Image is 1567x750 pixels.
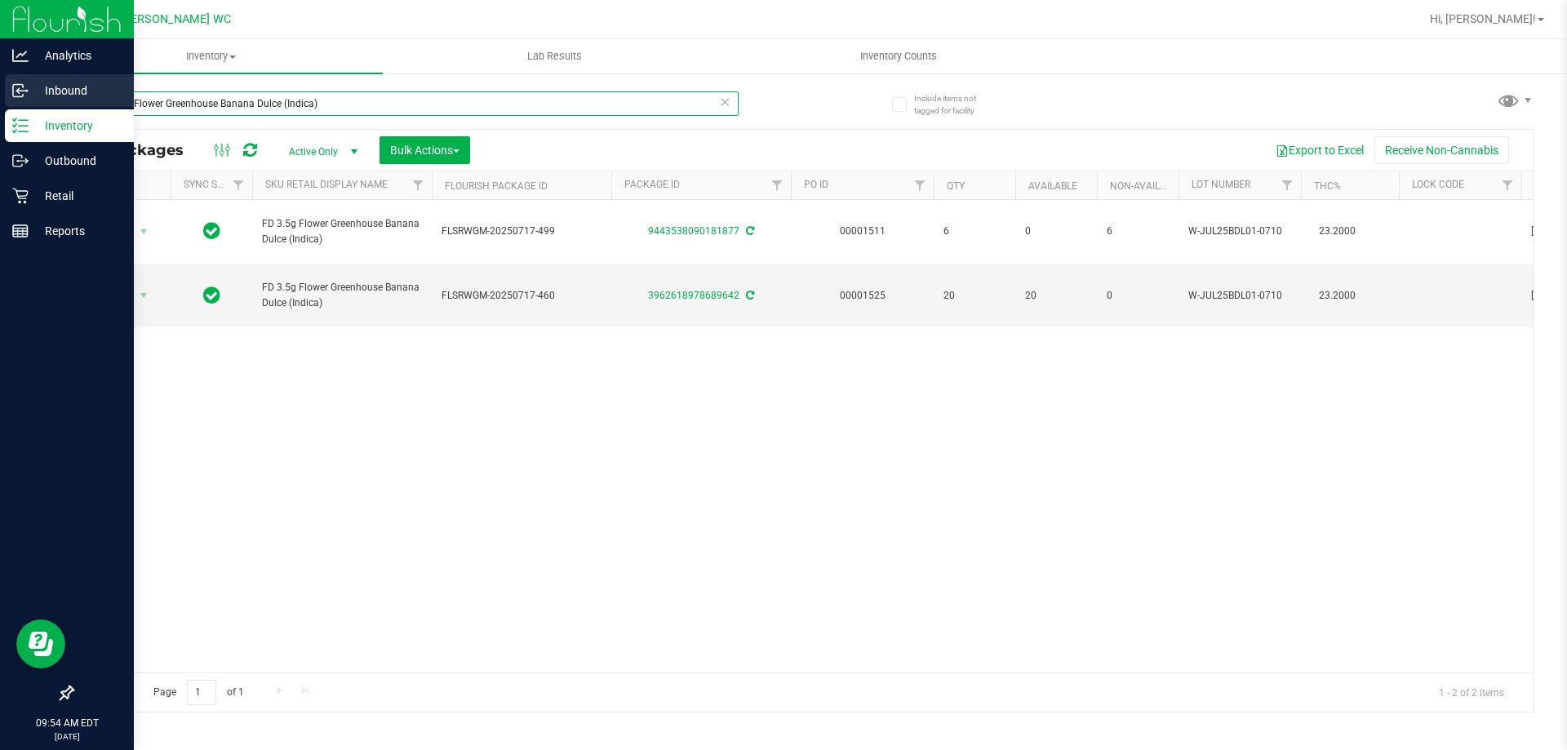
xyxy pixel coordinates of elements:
[203,284,220,307] span: In Sync
[184,179,246,190] a: Sync Status
[380,136,470,164] button: Bulk Actions
[1192,179,1250,190] a: Lot Number
[225,171,252,199] a: Filter
[12,223,29,239] inline-svg: Reports
[405,171,432,199] a: Filter
[840,225,886,237] a: 00001511
[442,288,601,304] span: FLSRWGM-20250717-460
[943,224,1005,239] span: 6
[648,290,739,301] a: 3962618978689642
[804,179,828,190] a: PO ID
[1426,680,1517,704] span: 1 - 2 of 2 items
[390,144,459,157] span: Bulk Actions
[726,39,1070,73] a: Inventory Counts
[102,12,231,26] span: St. [PERSON_NAME] WC
[12,47,29,64] inline-svg: Analytics
[1430,12,1536,25] span: Hi, [PERSON_NAME]!
[1311,284,1364,308] span: 23.2000
[445,180,548,192] a: Flourish Package ID
[1412,179,1464,190] a: Lock Code
[187,680,216,705] input: 1
[1107,288,1169,304] span: 0
[29,81,127,100] p: Inbound
[7,716,127,730] p: 09:54 AM EDT
[907,171,934,199] a: Filter
[744,290,754,301] span: Sync from Compliance System
[914,92,996,117] span: Include items not tagged for facility
[1025,224,1087,239] span: 0
[1374,136,1509,164] button: Receive Non-Cannabis
[1107,224,1169,239] span: 6
[1025,288,1087,304] span: 20
[1314,180,1341,192] a: THC%
[265,179,388,190] a: Sku Retail Display Name
[1311,220,1364,243] span: 23.2000
[947,180,965,192] a: Qty
[1188,288,1291,304] span: W-JUL25BDL01-0710
[29,186,127,206] p: Retail
[16,619,65,668] iframe: Resource center
[383,39,726,73] a: Lab Results
[12,153,29,169] inline-svg: Outbound
[262,280,422,311] span: FD 3.5g Flower Greenhouse Banana Dulce (Indica)
[134,220,154,243] span: select
[29,116,127,135] p: Inventory
[39,39,383,73] a: Inventory
[29,46,127,65] p: Analytics
[1274,171,1301,199] a: Filter
[943,288,1005,304] span: 20
[505,49,604,64] span: Lab Results
[764,171,791,199] a: Filter
[838,49,959,64] span: Inventory Counts
[203,220,220,242] span: In Sync
[840,290,886,301] a: 00001525
[29,151,127,171] p: Outbound
[648,225,739,237] a: 9443538090181877
[140,680,257,705] span: Page of 1
[1028,180,1077,192] a: Available
[719,91,730,113] span: Clear
[29,221,127,241] p: Reports
[39,49,383,64] span: Inventory
[72,91,739,116] input: Search Package ID, Item Name, SKU, Lot or Part Number...
[1494,171,1521,199] a: Filter
[1265,136,1374,164] button: Export to Excel
[1110,180,1183,192] a: Non-Available
[1188,224,1291,239] span: W-JUL25BDL01-0710
[85,141,200,159] span: All Packages
[134,284,154,307] span: select
[12,82,29,99] inline-svg: Inbound
[262,216,422,247] span: FD 3.5g Flower Greenhouse Banana Dulce (Indica)
[624,179,680,190] a: Package ID
[442,224,601,239] span: FLSRWGM-20250717-499
[744,225,754,237] span: Sync from Compliance System
[7,730,127,743] p: [DATE]
[12,118,29,134] inline-svg: Inventory
[12,188,29,204] inline-svg: Retail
